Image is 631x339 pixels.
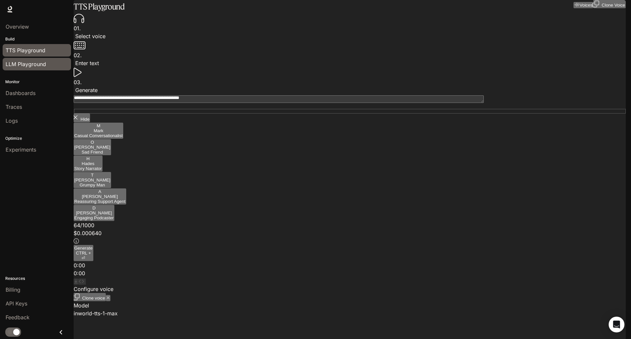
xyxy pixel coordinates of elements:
[74,172,111,188] button: T[PERSON_NAME]Grumpy Man
[74,113,90,122] button: Hide
[74,199,126,204] p: Reassuring Support Agent
[74,59,626,67] p: Enter text
[74,51,626,59] p: 0 2 .
[74,221,626,229] p: 64 / 1000
[74,188,126,205] button: A[PERSON_NAME]Reassuring Support Agent
[74,145,110,150] p: [PERSON_NAME]
[74,251,93,255] p: CTRL +
[573,2,593,8] button: Voices
[74,215,114,220] p: Engaging Podcaster
[74,182,110,187] p: Grumpy Man
[74,128,123,133] p: Mark
[74,205,114,221] button: D[PERSON_NAME]Engaging Podcaster
[74,262,85,269] span: 0:00
[74,139,111,155] button: O[PERSON_NAME]Sad Friend
[609,317,624,332] div: Open Intercom Messenger
[74,166,102,171] p: Story Narrator
[74,178,110,182] p: [PERSON_NAME]
[74,251,93,260] p: ⏎
[74,206,114,210] div: D
[74,309,626,317] div: inworld-tts-1-max
[74,194,126,199] p: [PERSON_NAME]
[74,133,123,138] p: Casual Conversationalist
[74,270,85,277] span: 0:00
[74,123,123,139] button: MMarkCasual Conversationalist
[74,210,114,215] p: [PERSON_NAME]
[74,156,103,172] button: HHadesStory Narrator
[74,86,626,94] p: Generate
[74,278,78,285] button: Download audio
[74,78,626,86] p: 0 3 .
[74,173,110,178] div: T
[74,302,626,309] p: Model
[74,293,106,301] button: Clone voice
[74,285,626,293] p: Configure voice
[74,140,110,145] div: O
[74,245,93,261] button: GenerateCTRL +⏎
[74,161,102,166] p: Hades
[74,24,626,32] p: 0 1 .
[74,123,123,128] div: M
[74,32,626,40] p: Select voice
[74,156,102,161] div: H
[74,189,126,194] div: A
[78,278,84,285] button: Inspect
[74,150,110,155] p: Sad Friend
[74,229,626,237] p: $ 0.000640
